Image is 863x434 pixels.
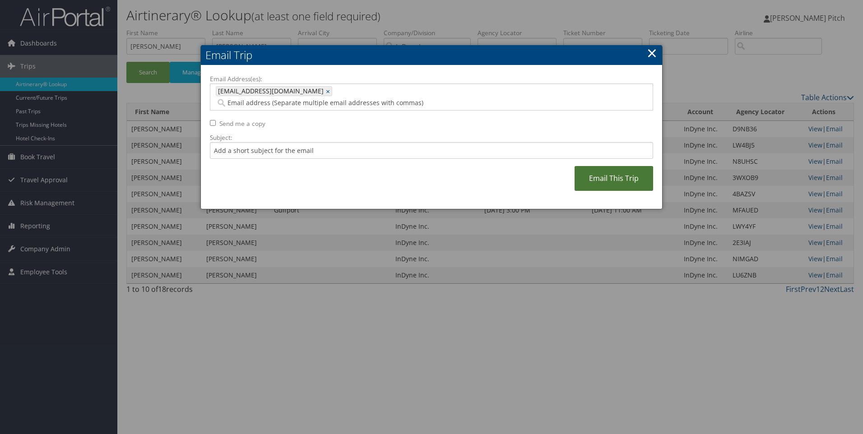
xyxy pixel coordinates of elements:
a: × [647,44,657,62]
a: × [326,87,332,96]
a: Email This Trip [575,166,653,191]
label: Email Address(es): [210,74,653,83]
h2: Email Trip [201,45,662,65]
label: Subject: [210,133,653,142]
label: Send me a copy [219,119,265,128]
span: [EMAIL_ADDRESS][DOMAIN_NAME] [216,87,324,96]
input: Add a short subject for the email [210,142,653,159]
input: Email address (Separate multiple email addresses with commas) [216,98,567,107]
